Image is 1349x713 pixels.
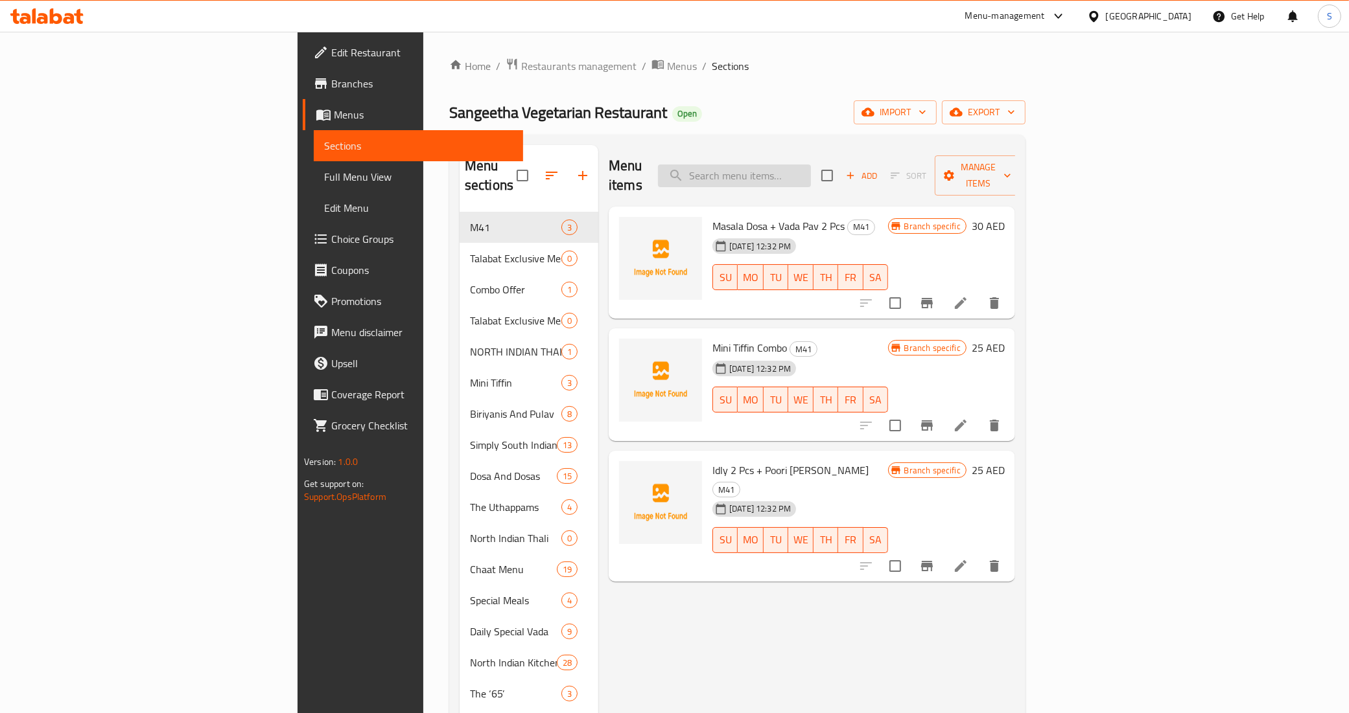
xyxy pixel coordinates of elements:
span: 3 [562,221,577,234]
span: 0 [562,532,577,545]
span: Talabat Exclusive Meals [470,313,561,328]
div: items [557,655,578,670]
div: Talabat Exclusive Meals [470,251,561,266]
span: Choice Groups [331,231,513,247]
span: 9 [562,626,577,638]
button: delete [979,410,1010,441]
img: Masala Dosa + Vada Pav 2 Pcs [619,217,702,300]
span: Special Meals [470,593,561,608]
span: 15 [557,470,577,482]
li: / [702,58,707,74]
span: The ‘65’ [470,686,561,701]
span: Promotions [331,293,513,309]
button: Branch-specific-item [911,288,943,319]
div: M41 [470,220,561,235]
h6: 25 AED [972,461,1005,479]
div: North Indian Kitchen28 [460,647,598,678]
a: Menus [651,58,697,74]
div: Talabat Exclusive Meals0 [460,305,598,336]
span: FR [843,268,858,287]
div: Menu-management [965,8,1045,24]
span: SU [718,268,733,287]
span: Open [672,108,702,119]
span: Version: [304,453,336,470]
div: M41 [790,341,817,357]
div: items [561,406,578,422]
span: MO [743,530,758,549]
span: import [864,104,926,120]
a: Grocery Checklist [303,410,523,441]
button: TH [814,264,838,290]
div: Daily Special Vada [470,624,561,639]
span: Sections [324,138,513,153]
button: SA [863,387,888,413]
a: Edit menu item [953,418,968,433]
button: MO [738,527,764,553]
div: Simply South Indian [470,437,557,453]
span: Combo Offer [470,282,561,297]
a: Coupons [303,255,523,286]
div: Chaat Menu [470,561,557,577]
a: Menu disclaimer [303,317,523,348]
div: North Indian Kitchen [470,655,557,670]
span: Get support on: [304,475,364,492]
div: items [561,313,578,328]
span: Menu disclaimer [331,324,513,340]
span: FR [843,390,858,409]
div: Mini Tiffin [470,375,561,390]
span: Coverage Report [331,387,513,402]
div: [GEOGRAPHIC_DATA] [1106,9,1191,23]
button: FR [838,387,863,413]
span: TU [769,530,783,549]
span: NORTH INDIAN THALI [470,344,561,359]
span: [DATE] 12:32 PM [724,240,796,253]
span: Upsell [331,356,513,371]
img: Idly 2 Pcs + Poori Masala Kuruma [619,461,702,544]
div: items [561,686,578,701]
span: Menus [334,107,513,122]
span: Coupons [331,262,513,278]
a: Full Menu View [314,161,523,192]
span: export [952,104,1015,120]
div: Biriyanis And Pulav8 [460,398,598,429]
a: Promotions [303,286,523,317]
div: NORTH INDIAN THALI1 [460,336,598,367]
h2: Menu items [609,156,642,195]
button: TH [814,527,838,553]
span: Manage items [945,159,1011,192]
span: 0 [562,253,577,265]
div: Open [672,106,702,122]
button: Manage items [935,155,1022,196]
button: FR [838,527,863,553]
a: Edit menu item [953,295,968,311]
span: [DATE] 12:32 PM [724,503,796,515]
div: items [561,624,578,639]
button: SU [712,387,738,413]
a: Branches [303,68,523,99]
a: Support.OpsPlatform [304,488,386,505]
span: 1 [562,284,577,296]
span: WE [793,390,808,409]
span: 28 [557,657,577,669]
div: items [561,530,578,546]
span: 4 [562,594,577,607]
span: SU [718,390,733,409]
button: TU [764,527,788,553]
a: Edit menu item [953,558,968,574]
button: export [942,100,1026,124]
button: delete [979,288,1010,319]
div: M413 [460,212,598,243]
div: The Uthappams4 [460,492,598,523]
button: SU [712,527,738,553]
div: M41 [712,482,740,497]
div: North Indian Thali0 [460,523,598,554]
nav: breadcrumb [449,58,1026,74]
div: items [561,282,578,297]
span: 3 [562,688,577,700]
span: North Indian Thali [470,530,561,546]
div: items [557,468,578,484]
